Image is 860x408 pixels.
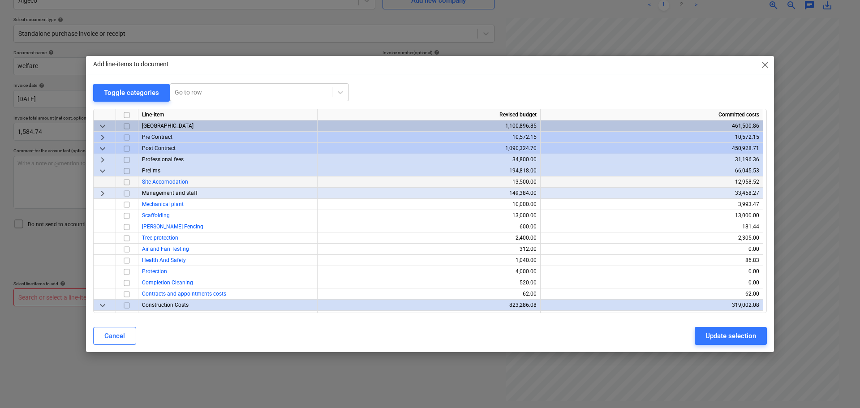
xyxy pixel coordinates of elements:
button: Cancel [93,327,136,345]
span: keyboard_arrow_right [97,132,108,142]
div: 520.00 [321,277,537,288]
a: Scaffolding [142,212,170,219]
div: 2,305.00 [544,232,759,244]
div: 450,928.71 [544,143,759,154]
button: Update selection [695,327,767,345]
div: 500.00 [321,311,537,322]
div: 10,572.15 [544,132,759,143]
div: 1,040.00 [321,255,537,266]
span: keyboard_arrow_down [97,143,108,154]
button: Toggle categories [93,84,170,102]
div: Cancel [104,330,125,342]
div: 31,196.36 [544,154,759,165]
div: 33,458.27 [544,188,759,199]
div: 10,000.00 [321,199,537,210]
div: 0.00 [544,277,759,288]
span: Construction Costs [142,302,189,308]
span: close [760,60,770,70]
div: 194,818.00 [321,165,537,176]
div: Line-item [138,109,318,120]
div: 461,500.86 [544,120,759,132]
div: 34,800.00 [321,154,537,165]
a: Contracts and appointments costs [142,291,226,297]
span: Management and staff [142,190,198,196]
div: 66,045.53 [544,165,759,176]
a: [PERSON_NAME] Fencing [142,223,203,230]
span: Pre Contract [142,134,172,140]
div: 181.44 [544,221,759,232]
span: keyboard_arrow_down [97,300,108,310]
div: 500.00 [544,311,759,322]
span: keyboard_arrow_down [97,165,108,176]
div: 3,993.47 [544,199,759,210]
div: Revised budget [318,109,541,120]
div: 1,090,324.70 [321,143,537,154]
div: Committed costs [541,109,763,120]
div: Update selection [705,330,756,342]
div: 149,384.00 [321,188,537,199]
div: Toggle categories [104,87,159,99]
a: Air and Fan Testing [142,246,189,252]
a: Protection [142,268,167,275]
div: 13,000.00 [544,210,759,221]
div: 2,400.00 [321,232,537,244]
div: 600.00 [321,221,537,232]
div: 10,572.15 [321,132,537,143]
div: 12,958.52 [544,176,759,188]
div: 319,002.08 [544,300,759,311]
div: 0.00 [544,244,759,255]
div: 86.83 [544,255,759,266]
div: 13,500.00 [321,176,537,188]
span: keyboard_arrow_down [97,120,108,131]
span: Post Contract [142,145,176,151]
div: 62.00 [321,288,537,300]
div: 823,286.08 [321,300,537,311]
div: 13,000.00 [321,210,537,221]
span: keyboard_arrow_right [97,188,108,198]
a: Tree protection [142,235,178,241]
span: Professional fees [142,156,184,163]
span: Galley Lane [142,123,193,129]
a: Health And Safety [142,257,186,263]
div: 4,000.00 [321,266,537,277]
a: Completion Cleaning [142,279,193,286]
div: 0.00 [544,266,759,277]
a: Mechanical plant [142,201,184,207]
div: 1,100,896.85 [321,120,537,132]
a: Site Accomodation [142,179,188,185]
p: Add line-items to document [93,60,169,69]
span: Prelims [142,167,160,174]
span: Heras Fencing [142,223,203,230]
span: keyboard_arrow_right [97,154,108,165]
div: 62.00 [544,288,759,300]
iframe: Chat Widget [815,365,860,408]
div: 312.00 [321,244,537,255]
